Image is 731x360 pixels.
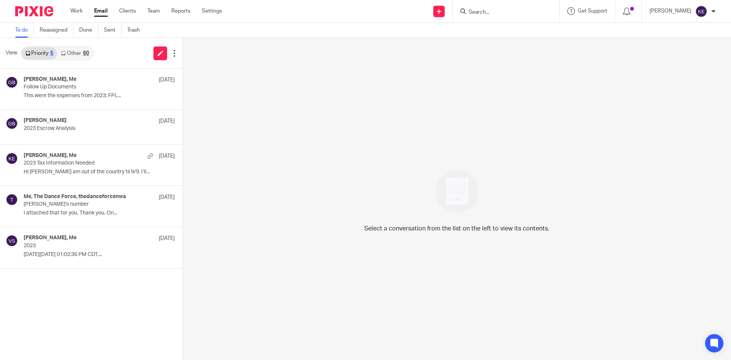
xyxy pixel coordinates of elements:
[578,8,607,14] span: Get Support
[6,49,17,57] span: View
[119,7,136,15] a: Clients
[6,152,18,165] img: svg%3E
[159,235,175,242] p: [DATE]
[79,23,98,38] a: Done
[6,194,18,206] img: svg%3E
[24,84,145,90] p: Follow Up Documents
[147,7,160,15] a: Team
[468,9,536,16] input: Search
[57,47,93,59] a: Other60
[24,251,175,258] p: [DATE][DATE] 01:02:36 PM CDT,...
[24,243,145,249] p: 2023
[15,23,34,38] a: To do
[24,93,175,99] p: This were the expenses from 2023: FPL...
[24,117,67,124] h4: [PERSON_NAME]
[50,51,53,56] div: 5
[24,210,175,216] p: I attached that for you. Thank you. On...
[24,76,77,83] h4: [PERSON_NAME], Me
[24,235,77,241] h4: [PERSON_NAME], Me
[6,235,18,247] img: svg%3E
[127,23,145,38] a: Trash
[159,194,175,201] p: [DATE]
[364,224,549,233] p: Select a conversation from the list on the left to view its contents.
[94,7,108,15] a: Email
[24,169,175,175] p: Hi [PERSON_NAME] am out of the country til 9/9. I’ll...
[171,7,190,15] a: Reports
[104,23,121,38] a: Sent
[40,23,73,38] a: Reassigned
[650,7,691,15] p: [PERSON_NAME]
[6,76,18,88] img: svg%3E
[24,125,145,132] p: 2023 Escrow Analysis
[15,6,53,16] img: Pixie
[431,165,484,218] img: image
[6,117,18,130] img: svg%3E
[24,194,126,200] h4: Me, The Dance Force, thedanceforcenwa
[202,7,222,15] a: Settings
[24,160,145,166] p: 2023 Tax Information Needed
[24,201,145,208] p: [PERSON_NAME]'s number
[695,5,707,18] img: svg%3E
[24,152,77,159] h4: [PERSON_NAME], Me
[70,7,83,15] a: Work
[83,51,89,56] div: 60
[159,152,175,160] p: [DATE]
[159,117,175,125] p: [DATE]
[159,76,175,84] p: [DATE]
[22,47,57,59] a: Priority5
